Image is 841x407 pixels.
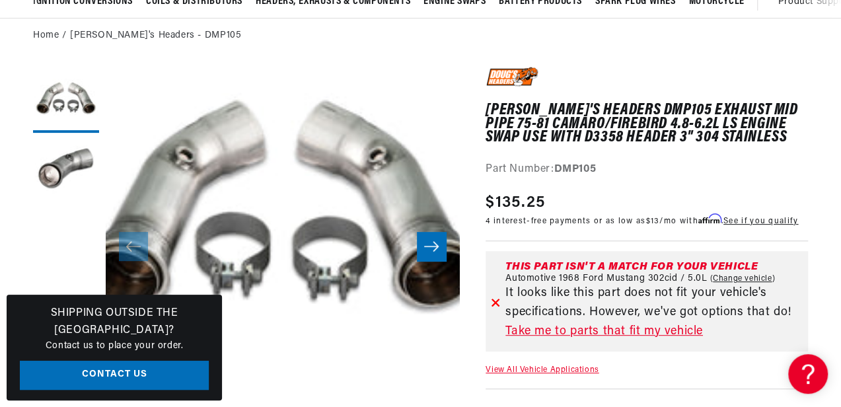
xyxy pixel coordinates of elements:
a: Contact Us [20,361,209,390]
span: Affirm [698,214,721,224]
button: Slide right [417,232,446,261]
nav: breadcrumbs [33,28,808,43]
p: Contact us to place your order. [20,339,209,353]
button: Slide left [119,232,148,261]
span: Automotive 1968 Ford Mustang 302cid / 5.0L [505,274,707,284]
a: Home [33,28,59,43]
a: Take me to parts that fit my vehicle [505,322,803,342]
span: $135.25 [486,191,545,215]
div: Part Number: [486,161,808,178]
div: This part isn't a match for your vehicle [505,262,803,272]
button: Load image 1 in gallery view [33,67,99,133]
span: $13 [645,217,659,225]
p: It looks like this part does not fit your vehicle's specifications. However, we've got options th... [505,284,803,322]
p: 4 interest-free payments or as low as /mo with . [486,215,798,227]
a: View All Vehicle Applications [486,366,599,374]
a: Change vehicle [710,274,775,284]
a: [PERSON_NAME]'s Headers - DMP105 [70,28,241,43]
h3: Shipping Outside the [GEOGRAPHIC_DATA]? [20,305,209,339]
a: See if you qualify - Learn more about Affirm Financing (opens in modal) [723,217,798,225]
h1: [PERSON_NAME]'s Headers DMP105 Exhaust Mid Pipe 75-81 Camaro/Firebird 4.8-6.2L LS Engine Swap use... [486,104,808,144]
button: Load image 2 in gallery view [33,139,99,205]
strong: DMP105 [554,164,596,174]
